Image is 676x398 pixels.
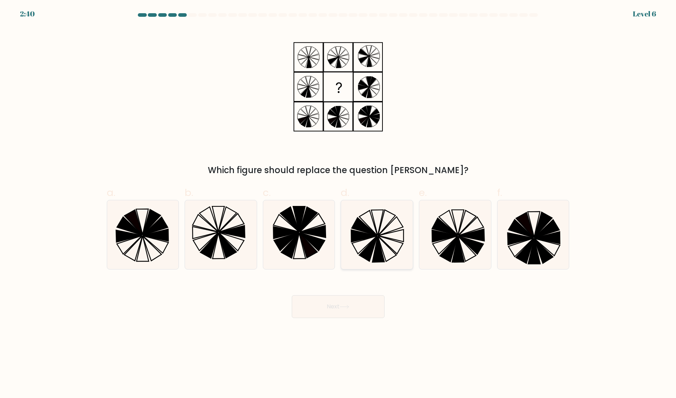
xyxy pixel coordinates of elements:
span: c. [263,186,271,200]
div: Which figure should replace the question [PERSON_NAME]? [111,164,565,177]
div: Level 6 [633,9,656,19]
span: d. [341,186,349,200]
span: a. [107,186,115,200]
button: Next [292,295,385,318]
span: b. [185,186,193,200]
span: e. [419,186,427,200]
span: f. [497,186,502,200]
div: 2:40 [20,9,35,19]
